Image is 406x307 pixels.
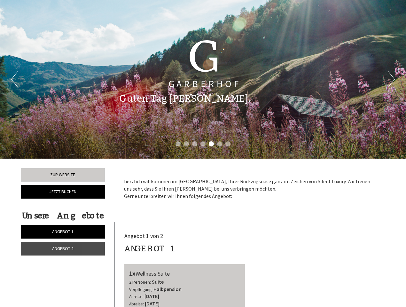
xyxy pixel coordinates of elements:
b: Halbpension [153,286,182,292]
div: Angebot 1 [124,243,176,255]
b: [DATE] [145,300,160,307]
b: Suite [152,279,164,285]
p: herzlich willkommen im [GEOGRAPHIC_DATA], Ihrer Rückzugsoase ganz im Zeichen von Silent Luxury. W... [124,178,376,200]
a: Jetzt buchen [21,185,105,199]
div: Unsere Angebote [21,210,105,222]
small: Abreise: [129,301,144,307]
span: Angebot 1 [52,229,74,234]
h1: Guten Tag [PERSON_NAME], [119,93,251,104]
b: [DATE] [144,293,159,299]
a: Zur Website [21,168,105,182]
small: Anreise: [129,294,144,299]
small: 2 Personen: [129,279,151,285]
b: 1x [129,269,136,277]
div: Wellness Suite [129,269,240,278]
button: Previous [11,71,18,87]
span: Angebot 1 von 2 [124,232,163,240]
small: Verpflegung: [129,287,152,292]
button: Next [388,71,395,87]
span: Angebot 2 [52,246,74,251]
